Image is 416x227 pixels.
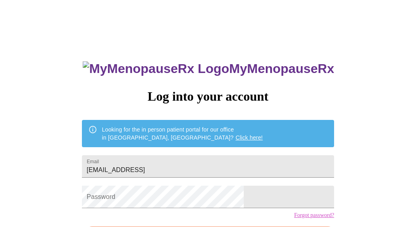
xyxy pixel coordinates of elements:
a: Forgot password? [294,212,334,219]
div: Looking for the in person patient portal for our office in [GEOGRAPHIC_DATA], [GEOGRAPHIC_DATA]? [102,122,263,145]
a: Click here! [236,134,263,141]
img: MyMenopauseRx Logo [83,61,229,76]
h3: Log into your account [82,89,334,104]
h3: MyMenopauseRx [83,61,334,76]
